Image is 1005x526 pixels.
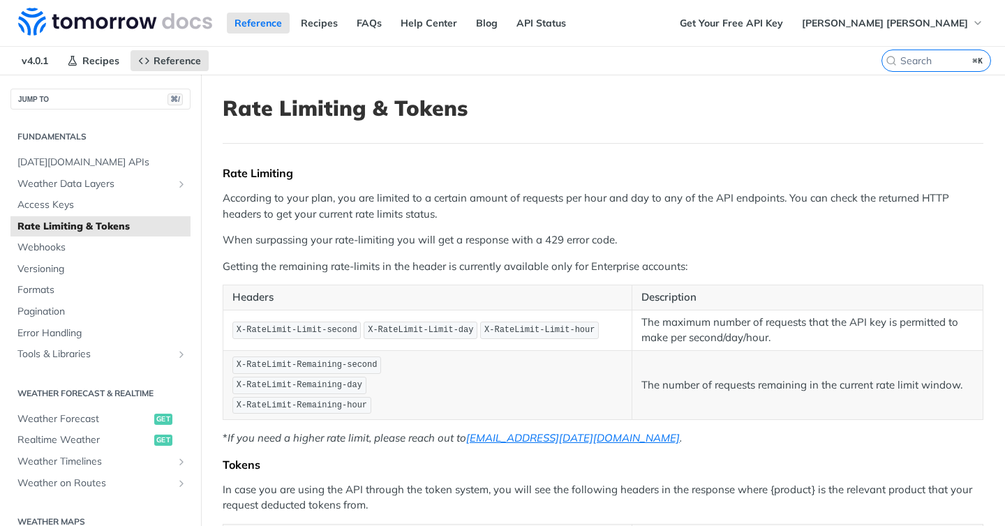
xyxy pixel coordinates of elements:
kbd: ⌘K [969,54,987,68]
a: Blog [468,13,505,33]
p: The number of requests remaining in the current rate limit window. [641,377,974,393]
span: Rate Limiting & Tokens [17,220,187,234]
em: If you need a higher rate limit, please reach out to . [228,431,682,444]
a: Weather TimelinesShow subpages for Weather Timelines [10,451,191,472]
p: In case you are using the API through the token system, you will see the following headers in the... [223,482,983,513]
p: Headers [232,290,623,306]
a: [DATE][DOMAIN_NAME] APIs [10,152,191,173]
a: Access Keys [10,195,191,216]
p: The maximum number of requests that the API key is permitted to make per second/day/hour. [641,315,974,346]
p: Getting the remaining rate-limits in the header is currently available only for Enterprise accounts: [223,259,983,275]
p: When surpassing your rate-limiting you will get a response with a 429 error code. [223,232,983,248]
a: Weather Data LayersShow subpages for Weather Data Layers [10,174,191,195]
a: Recipes [59,50,127,71]
a: Get Your Free API Key [672,13,791,33]
img: Tomorrow.io Weather API Docs [18,8,212,36]
span: Weather Timelines [17,455,172,469]
span: Recipes [82,54,119,67]
svg: Search [886,55,897,66]
a: Weather Forecastget [10,409,191,430]
span: Tools & Libraries [17,347,172,361]
span: X-RateLimit-Remaining-day [237,380,362,390]
a: Formats [10,280,191,301]
span: get [154,414,172,425]
a: Error Handling [10,323,191,344]
div: Tokens [223,458,983,472]
a: API Status [509,13,574,33]
button: Show subpages for Weather Data Layers [176,179,187,190]
button: Show subpages for Weather Timelines [176,456,187,467]
a: Pagination [10,301,191,322]
span: get [154,435,172,446]
span: Pagination [17,305,187,319]
span: Access Keys [17,198,187,212]
a: [EMAIL_ADDRESS][DATE][DOMAIN_NAME] [466,431,680,444]
a: Tools & LibrariesShow subpages for Tools & Libraries [10,344,191,365]
button: Show subpages for Weather on Routes [176,478,187,489]
a: Help Center [393,13,465,33]
span: ⌘/ [167,93,183,105]
span: [PERSON_NAME] [PERSON_NAME] [802,17,968,29]
h2: Fundamentals [10,130,191,143]
span: Realtime Weather [17,433,151,447]
button: [PERSON_NAME] [PERSON_NAME] [794,13,991,33]
a: Reference [227,13,290,33]
span: X-RateLimit-Limit-hour [484,325,595,335]
span: Versioning [17,262,187,276]
h1: Rate Limiting & Tokens [223,96,983,121]
span: Formats [17,283,187,297]
a: Reference [131,50,209,71]
span: Weather on Routes [17,476,172,490]
button: JUMP TO⌘/ [10,89,191,110]
span: [DATE][DOMAIN_NAME] APIs [17,156,187,170]
a: FAQs [349,13,389,33]
a: Webhooks [10,237,191,258]
a: Realtime Weatherget [10,430,191,451]
button: Show subpages for Tools & Libraries [176,349,187,360]
a: Weather on RoutesShow subpages for Weather on Routes [10,473,191,494]
span: Webhooks [17,241,187,255]
span: Weather Forecast [17,412,151,426]
a: Versioning [10,259,191,280]
p: Description [641,290,974,306]
a: Rate Limiting & Tokens [10,216,191,237]
a: Recipes [293,13,345,33]
span: v4.0.1 [14,50,56,71]
div: Rate Limiting [223,166,983,180]
p: According to your plan, you are limited to a certain amount of requests per hour and day to any o... [223,190,983,222]
span: X-RateLimit-Limit-day [368,325,473,335]
h2: Weather Forecast & realtime [10,387,191,400]
span: X-RateLimit-Limit-second [237,325,357,335]
span: Weather Data Layers [17,177,172,191]
span: X-RateLimit-Remaining-second [237,360,378,370]
span: Error Handling [17,326,187,340]
span: X-RateLimit-Remaining-hour [237,400,367,410]
span: Reference [154,54,201,67]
